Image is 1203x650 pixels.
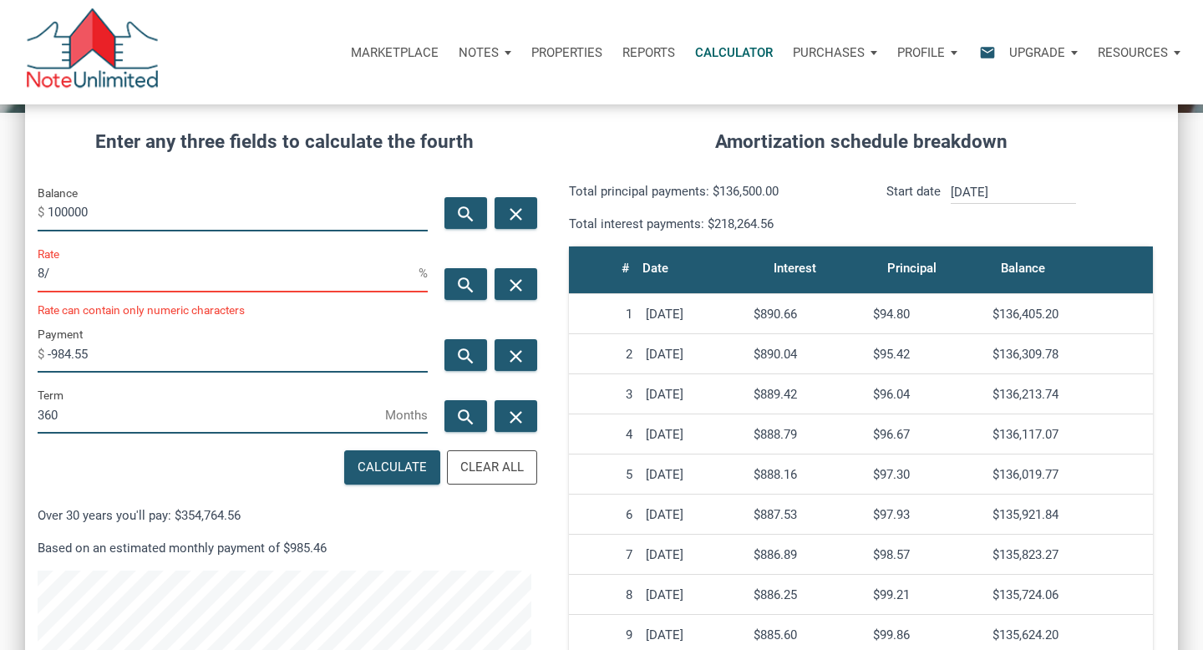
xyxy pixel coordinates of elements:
div: 7 [576,547,632,562]
button: search [444,400,487,432]
a: Calculator [685,28,783,78]
div: [DATE] [646,387,739,402]
div: [DATE] [646,507,739,522]
button: Calculate [344,450,440,485]
input: Rate [38,255,419,292]
div: $97.93 [873,507,979,522]
p: Calculator [695,45,773,60]
div: 3 [576,387,632,402]
p: Total principal payments: $136,500.00 [569,181,849,201]
div: [DATE] [646,587,739,602]
div: Rate can contain only numeric characters [38,305,428,317]
div: $885.60 [754,627,860,642]
button: search [444,268,487,300]
div: $136,405.20 [992,307,1146,322]
div: Clear All [460,458,524,477]
p: Start date [886,181,941,234]
button: close [495,197,537,229]
button: Resources [1088,28,1190,78]
i: search [456,346,476,367]
div: $887.53 [754,507,860,522]
button: Notes [449,28,521,78]
p: Total interest payments: $218,264.56 [569,214,849,234]
div: 8 [576,587,632,602]
div: $136,213.74 [992,387,1146,402]
div: $98.57 [873,547,979,562]
div: $136,019.77 [992,467,1146,482]
label: Payment [38,324,83,344]
label: Rate [38,244,59,264]
a: Properties [521,28,612,78]
div: [DATE] [646,467,739,482]
p: Upgrade [1009,45,1065,60]
button: search [444,339,487,371]
input: Term [38,396,385,434]
div: Calculate [358,458,427,477]
button: Marketplace [341,28,449,78]
p: Reports [622,45,675,60]
button: close [495,400,537,432]
div: 9 [576,627,632,642]
div: $135,624.20 [992,627,1146,642]
div: Principal [887,256,937,280]
div: $135,823.27 [992,547,1146,562]
input: Balance [48,194,428,231]
div: # [622,256,629,280]
div: Interest [774,256,816,280]
div: $95.42 [873,347,979,362]
p: Notes [459,45,499,60]
i: search [456,275,476,296]
input: Payment [48,335,428,373]
button: Purchases [783,28,887,78]
div: $96.04 [873,387,979,402]
button: Clear All [447,450,537,485]
p: Properties [531,45,602,60]
div: Date [642,256,668,280]
div: $97.30 [873,467,979,482]
p: Over 30 years you'll pay: $354,764.56 [38,505,531,526]
label: Term [38,385,63,405]
p: Based on an estimated monthly payment of $985.46 [38,538,531,558]
div: $99.21 [873,587,979,602]
div: $889.42 [754,387,860,402]
div: $886.89 [754,547,860,562]
button: Reports [612,28,685,78]
span: $ [38,341,48,368]
i: search [456,407,476,428]
div: $888.16 [754,467,860,482]
p: Purchases [793,45,865,60]
span: % [419,260,428,287]
div: [DATE] [646,427,739,442]
h4: Enter any three fields to calculate the fourth [38,128,531,156]
i: close [505,407,525,428]
div: 6 [576,507,632,522]
span: $ [38,199,48,226]
i: search [456,204,476,225]
div: $136,309.78 [992,347,1146,362]
div: $136,117.07 [992,427,1146,442]
button: Profile [887,28,967,78]
div: [DATE] [646,347,739,362]
button: Upgrade [999,28,1088,78]
label: Balance [38,183,78,203]
div: $94.80 [873,307,979,322]
i: close [505,275,525,296]
button: email [967,28,999,78]
i: close [505,346,525,367]
button: search [444,197,487,229]
div: 5 [576,467,632,482]
p: Marketplace [351,45,439,60]
div: 2 [576,347,632,362]
i: email [977,43,997,62]
span: Months [385,402,428,429]
i: close [505,204,525,225]
p: Profile [897,45,945,60]
div: $890.66 [754,307,860,322]
div: [DATE] [646,307,739,322]
div: $135,921.84 [992,507,1146,522]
